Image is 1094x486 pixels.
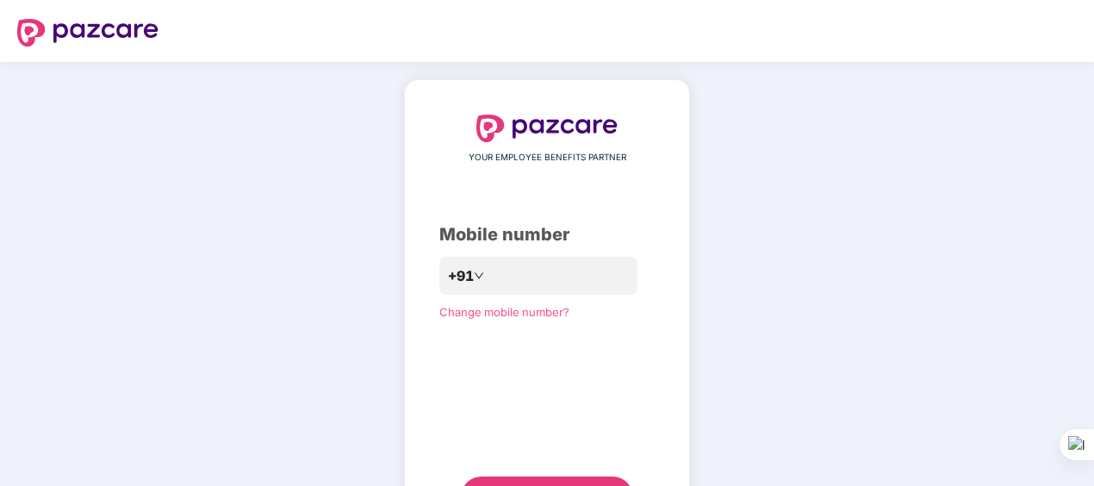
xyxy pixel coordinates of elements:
[476,115,618,142] img: logo
[469,151,626,165] span: YOUR EMPLOYEE BENEFITS PARTNER
[474,271,484,281] span: down
[439,221,655,248] div: Mobile number
[17,19,159,47] img: logo
[448,265,474,287] span: +91
[439,305,569,319] a: Change mobile number?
